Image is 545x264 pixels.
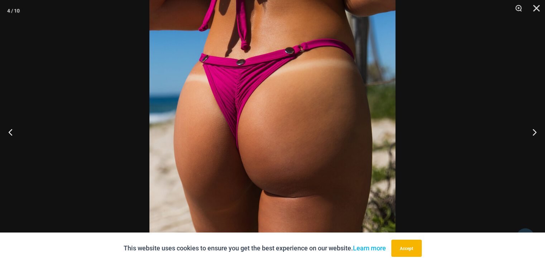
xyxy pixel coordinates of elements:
div: 4 / 10 [7,5,20,16]
button: Next [518,114,545,150]
button: Accept [391,240,422,257]
a: Learn more [353,244,386,252]
p: This website uses cookies to ensure you get the best experience on our website. [124,243,386,254]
